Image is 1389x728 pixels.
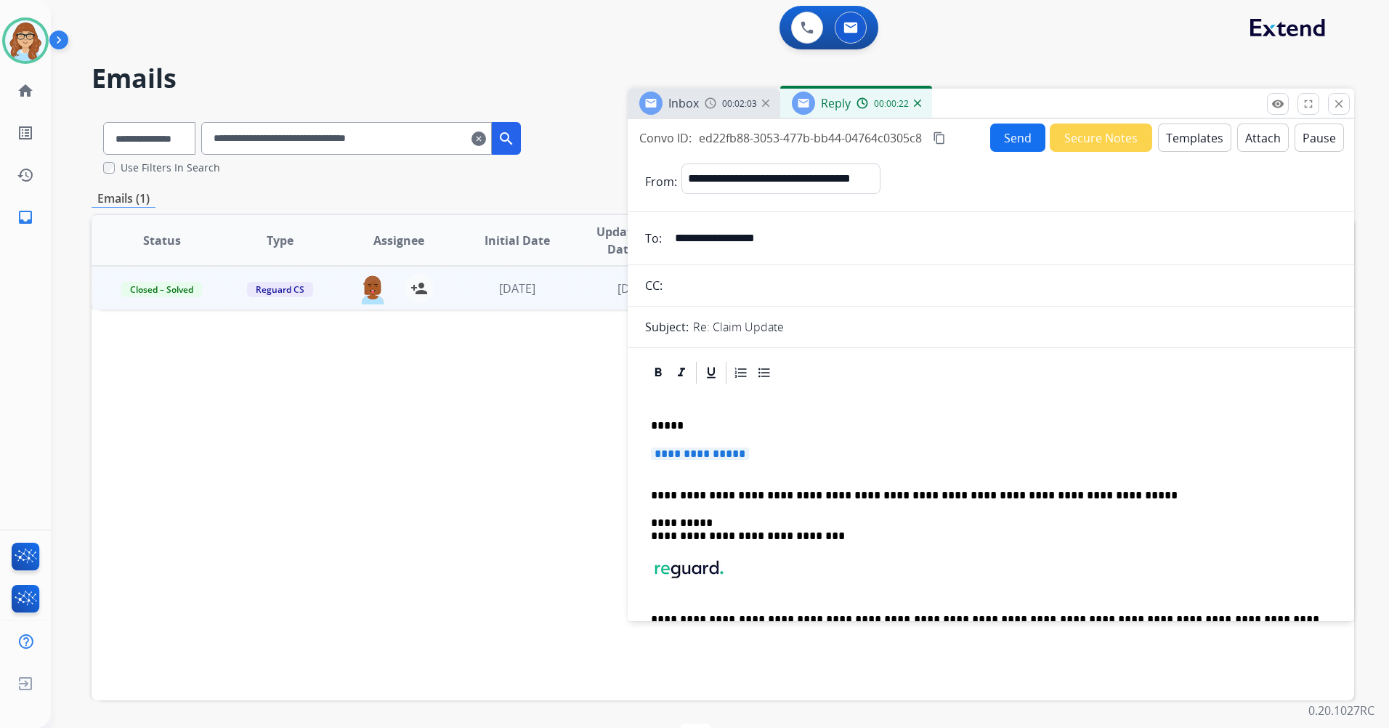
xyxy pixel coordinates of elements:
[1332,97,1345,110] mat-icon: close
[143,232,181,249] span: Status
[700,362,722,384] div: Underline
[671,362,692,384] div: Italic
[753,362,775,384] div: Bullet List
[1271,97,1284,110] mat-icon: remove_red_eye
[358,274,387,304] img: agent-avatar
[730,362,752,384] div: Ordered List
[499,280,535,296] span: [DATE]
[617,280,654,296] span: [DATE]
[121,161,220,175] label: Use Filters In Search
[498,130,515,147] mat-icon: search
[874,98,909,110] span: 00:00:22
[693,318,784,336] p: Re: Claim Update
[410,280,428,297] mat-icon: person_add
[647,362,669,384] div: Bold
[699,130,922,146] span: ed22fb88-3053-477b-bb44-04764c0305c8
[668,95,699,111] span: Inbox
[1050,124,1152,152] button: Secure Notes
[471,130,486,147] mat-icon: clear
[645,318,689,336] p: Subject:
[821,95,851,111] span: Reply
[722,98,757,110] span: 00:02:03
[1158,124,1231,152] button: Templates
[267,232,293,249] span: Type
[121,282,202,297] span: Closed – Solved
[485,232,550,249] span: Initial Date
[247,282,313,297] span: Reguard CS
[1237,124,1289,152] button: Attach
[639,129,692,147] p: Convo ID:
[92,190,155,208] p: Emails (1)
[645,230,662,247] p: To:
[373,232,424,249] span: Assignee
[1308,702,1374,719] p: 0.20.1027RC
[17,124,34,142] mat-icon: list_alt
[990,124,1045,152] button: Send
[1295,124,1344,152] button: Pause
[17,166,34,184] mat-icon: history
[92,64,1354,93] h2: Emails
[17,209,34,226] mat-icon: inbox
[588,223,654,258] span: Updated Date
[17,82,34,100] mat-icon: home
[645,173,677,190] p: From:
[645,277,663,294] p: CC:
[5,20,46,61] img: avatar
[933,132,946,145] mat-icon: content_copy
[1302,97,1315,110] mat-icon: fullscreen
